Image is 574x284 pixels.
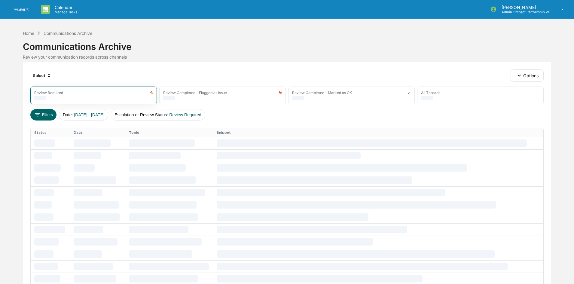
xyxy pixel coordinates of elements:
[23,36,551,52] div: Communications Archive
[34,90,63,95] div: Review Required
[70,128,125,137] th: Date
[59,109,108,121] button: Date:[DATE] - [DATE]
[163,90,227,95] div: Review Completed - Flagged as Issue
[125,128,213,137] th: Topic
[31,128,70,137] th: Status
[23,31,34,36] div: Home
[74,112,104,117] span: [DATE] - [DATE]
[511,69,543,81] button: Options
[30,109,56,121] button: Filters
[278,91,282,95] img: icon
[497,10,553,14] p: Admin • Impact Partnership Wealth
[50,5,80,10] p: Calendar
[497,5,553,10] p: [PERSON_NAME]
[14,8,29,11] img: logo
[407,91,411,95] img: icon
[50,10,80,14] p: Manage Tasks
[292,90,352,95] div: Review Completed - Marked as OK
[169,112,201,117] span: Review Required
[421,90,440,95] div: All Threads
[30,71,54,80] div: Select
[213,128,543,137] th: Snippet
[23,54,551,60] div: Review your communication records across channels
[44,31,92,36] div: Communications Archive
[111,109,205,121] button: Escalation or Review Status:Review Required
[149,91,153,95] img: icon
